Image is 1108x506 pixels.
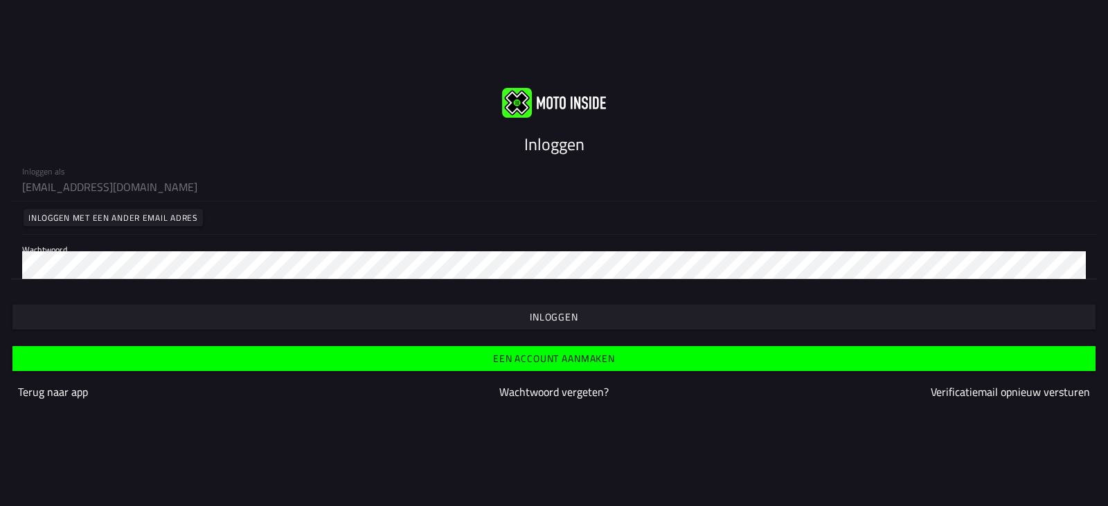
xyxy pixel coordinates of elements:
[530,312,578,322] ion-text: Inloggen
[524,132,584,156] ion-text: Inloggen
[499,383,609,400] a: Wachtwoord vergeten?
[24,209,203,226] ion-button: Inloggen met een ander email adres
[12,346,1096,371] ion-button: Een account aanmaken
[18,383,88,400] a: Terug naar app
[931,383,1090,400] a: Verificatiemail opnieuw versturen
